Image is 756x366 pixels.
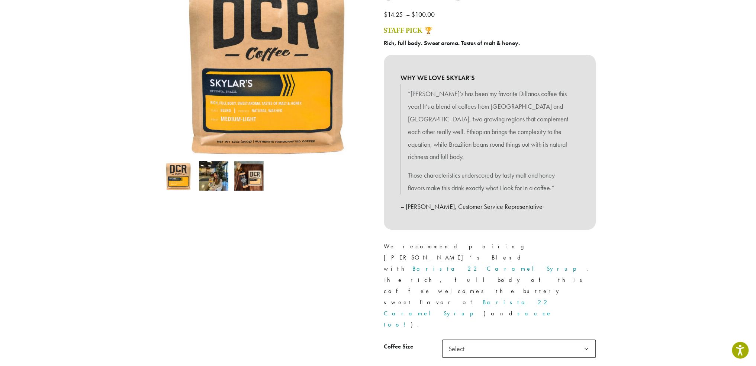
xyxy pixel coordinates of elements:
p: “[PERSON_NAME]’s has been my favorite Dillanos coffee this year! It’s a blend of coffees from [GE... [408,87,572,163]
p: We recommend pairing [PERSON_NAME]’s Blend with . The rich, full body of this coffee welcomes the... [384,241,596,331]
img: Skylar's [164,161,193,191]
span: Select [445,341,472,356]
span: Select [442,340,596,358]
b: Rich, full body. Sweet aroma. Tastes of malt & honey. [384,39,520,47]
label: Coffee Size [384,341,442,352]
b: WHY WE LOVE SKYLAR'S [400,71,579,84]
img: Skylar's - Image 2 [199,161,228,191]
p: Those characteristics underscored by tasty malt and honey flavors make this drink exactly what I ... [408,169,572,194]
bdi: 100.00 [411,10,437,19]
span: – [406,10,410,19]
a: Barista 22 Caramel Syrup [412,265,586,273]
p: – [PERSON_NAME], Customer Service Representative [400,200,579,213]
a: STAFF PICK 🏆 [384,27,432,34]
bdi: 14.25 [384,10,405,19]
img: Skylar's - Image 3 [234,161,264,191]
span: $ [384,10,387,19]
span: $ [411,10,415,19]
